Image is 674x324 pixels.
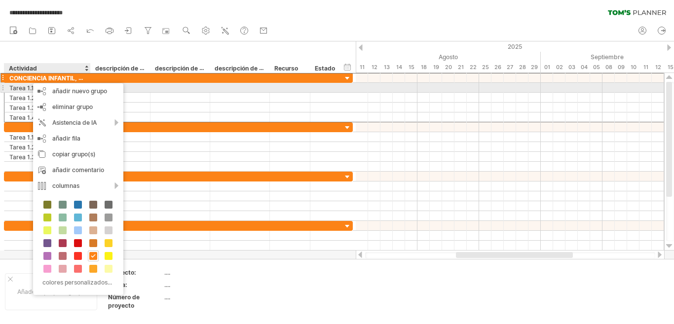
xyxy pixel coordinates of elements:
div: Miércoles, 10 de septiembre de 2025 [627,62,639,72]
font: 13 [384,64,390,71]
font: Agosto [439,53,458,61]
font: .... [164,281,170,288]
font: 11 [643,64,648,71]
div: Jueves, 21 de agosto de 2025 [454,62,467,72]
font: Tarea 1.2 [9,94,35,102]
font: 08 [605,64,612,71]
font: .... [164,269,170,276]
font: Asistencia de IA [52,119,97,126]
font: .... [164,293,170,301]
div: Lunes, 11 de agosto de 2025 [356,62,368,72]
font: descripción de la columna [155,64,230,72]
font: 02 [556,64,563,71]
font: 09 [618,64,625,71]
font: descripción de la columna [95,64,170,72]
div: Jueves, 4 de septiembre de 2025 [578,62,590,72]
font: 01 [544,64,550,71]
font: Tarea 1.1 [9,134,34,141]
font: 2025 [508,43,522,50]
font: 19 [433,64,439,71]
font: añadir nuevo grupo [52,87,107,95]
div: Miércoles, 13 de agosto de 2025 [380,62,393,72]
div: Martes, 9 de septiembre de 2025 [615,62,627,72]
font: 27 [507,64,513,71]
div: Lunes, 8 de septiembre de 2025 [602,62,615,72]
div: Miércoles, 27 de agosto de 2025 [504,62,516,72]
font: Tarea 1.4 [9,114,36,121]
div: Jueves, 28 de agosto de 2025 [516,62,528,72]
div: Martes, 26 de agosto de 2025 [491,62,504,72]
font: columnas [52,182,79,189]
font: 25 [482,64,489,71]
div: Viernes, 29 de agosto de 2025 [528,62,541,72]
font: 03 [568,64,575,71]
font: colores personalizados... [42,279,112,286]
div: Martes, 12 de agosto de 2025 [368,62,380,72]
font: 11 [360,64,365,71]
div: Martes, 19 de agosto de 2025 [430,62,442,72]
font: añadir fila [52,135,80,142]
font: eliminar grupo [52,103,93,110]
div: Viernes, 22 de agosto de 2025 [467,62,479,72]
font: Tarea 1.3 [9,104,36,111]
div: Agosto de 2025 [282,52,541,62]
font: copiar grupo(s) [52,150,96,158]
div: Jueves, 14 de agosto de 2025 [393,62,405,72]
font: Añade tu propio logotipo [17,288,85,295]
font: 21 [458,64,464,71]
font: Tarea 1.3 [9,153,36,161]
font: 15 [668,64,674,71]
font: 14 [396,64,402,71]
font: 29 [531,64,538,71]
div: Martes, 2 de septiembre de 2025 [553,62,565,72]
div: Lunes, 25 de agosto de 2025 [479,62,491,72]
font: 18 [421,64,427,71]
font: descripción de la columna [215,64,290,72]
div: Jueves, 11 de septiembre de 2025 [639,62,652,72]
font: 15 [409,64,414,71]
div: Viernes, 5 de septiembre de 2025 [590,62,602,72]
font: Tarea 1.1 [9,84,34,92]
font: añadir comentario [52,166,104,174]
div: Lunes, 18 de agosto de 2025 [417,62,430,72]
font: 12 [372,64,377,71]
div: Lunes, 1 de septiembre de 2025 [541,62,553,72]
font: 28 [519,64,526,71]
div: Miércoles, 20 de agosto de 2025 [442,62,454,72]
font: 22 [470,64,477,71]
font: 10 [631,64,637,71]
font: Septiembre [591,53,624,61]
font: Recurso [274,65,298,72]
font: Actividad [9,65,37,72]
font: 12 [655,64,661,71]
font: CONCIENCIA INFANTIL, RESPONSABILIDAD ADULTA: SEMBRANDO VALORES AMBIENTALES EN LA [PERSON_NAME] [9,74,345,82]
font: 04 [581,64,588,71]
font: 20 [445,64,452,71]
div: Viernes, 15 de agosto de 2025 [405,62,417,72]
div: Viernes, 12 de septiembre de 2025 [652,62,664,72]
div: Miércoles, 3 de septiembre de 2025 [565,62,578,72]
font: 05 [593,64,600,71]
font: 26 [494,64,501,71]
font: Tarea 1.2 [9,144,35,151]
font: Estado [315,65,335,72]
